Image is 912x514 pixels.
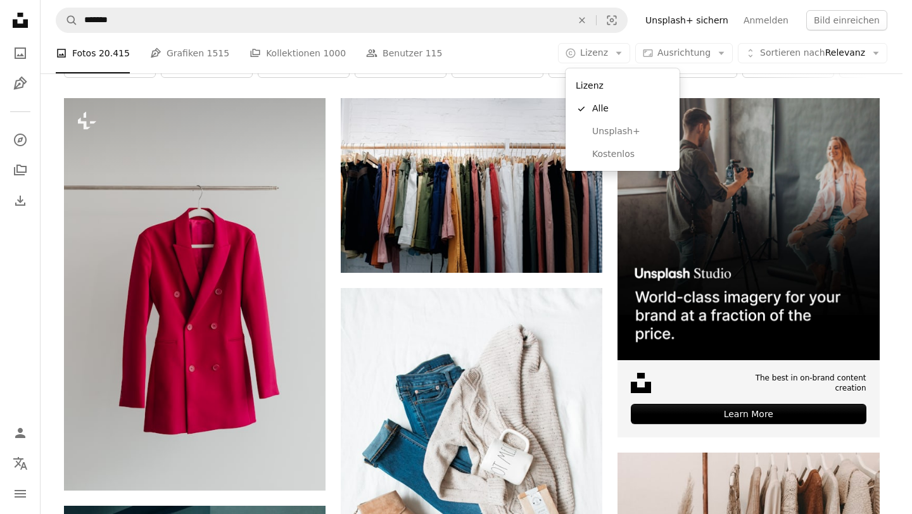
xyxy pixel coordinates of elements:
button: Lizenz [558,43,630,63]
span: Kostenlos [592,148,669,161]
span: Alle [592,103,669,115]
span: Lizenz [580,47,608,58]
span: Unsplash+ [592,125,669,138]
button: Ausrichtung [635,43,733,63]
div: Lizenz [566,68,680,171]
div: Lizenz [571,73,674,97]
